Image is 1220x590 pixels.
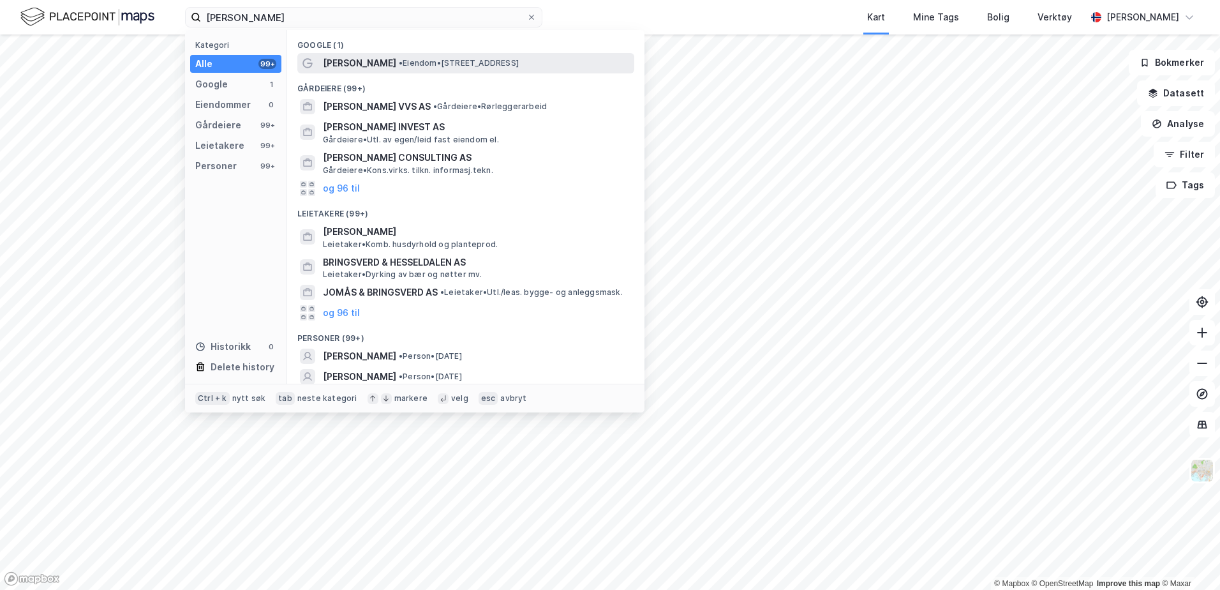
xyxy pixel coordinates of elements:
div: [PERSON_NAME] [1106,10,1179,25]
div: Google (1) [287,30,644,53]
div: tab [276,392,295,405]
img: Z [1190,458,1214,483]
span: JOMÅS & BRINGSVERD AS [323,285,438,300]
button: Analyse [1141,111,1215,137]
div: esc [479,392,498,405]
div: 99+ [258,140,276,151]
span: • [440,287,444,297]
div: Alle [195,56,212,72]
div: 0 [266,100,276,110]
div: Eiendommer [195,97,251,112]
div: Leietakere [195,138,244,153]
div: Personer (99+) [287,323,644,346]
iframe: Chat Widget [1156,529,1220,590]
span: [PERSON_NAME] [323,224,629,239]
span: Person • [DATE] [399,351,462,361]
div: Gårdeiere (99+) [287,73,644,96]
span: [PERSON_NAME] [323,369,396,384]
button: og 96 til [323,181,360,196]
div: nytt søk [232,393,266,404]
div: velg [451,393,468,404]
div: Gårdeiere [195,117,241,133]
span: [PERSON_NAME] VVS AS [323,99,431,114]
div: Ctrl + k [195,392,230,405]
div: 1 [266,79,276,89]
span: [PERSON_NAME] [323,56,396,71]
span: Gårdeiere • Utl. av egen/leid fast eiendom el. [323,135,499,145]
div: Verktøy [1038,10,1072,25]
span: [PERSON_NAME] CONSULTING AS [323,150,629,165]
div: Bolig [987,10,1009,25]
span: • [399,351,403,361]
div: Kart [867,10,885,25]
img: logo.f888ab2527a4732fd821a326f86c7f29.svg [20,6,154,28]
span: [PERSON_NAME] [323,349,396,364]
button: Filter [1154,142,1215,167]
div: Personer [195,158,237,174]
div: 99+ [258,59,276,69]
div: 0 [266,342,276,352]
div: Leietakere (99+) [287,199,644,222]
button: Bokmerker [1129,50,1215,75]
span: • [399,58,403,68]
a: OpenStreetMap [1032,579,1094,588]
span: Leietaker • Komb. husdyrhold og planteprod. [323,239,498,250]
span: BRINGSVERD & HESSELDALEN AS [323,255,629,270]
a: Mapbox [994,579,1029,588]
div: 99+ [258,161,276,171]
a: Mapbox homepage [4,571,60,586]
span: Gårdeiere • Kons.virks. tilkn. informasj.tekn. [323,165,493,176]
div: neste kategori [297,393,357,404]
span: Person • [DATE] [399,372,462,382]
span: Leietaker • Utl./leas. bygge- og anleggsmask. [440,287,623,298]
span: Eiendom • [STREET_ADDRESS] [399,58,519,68]
input: Søk på adresse, matrikkel, gårdeiere, leietakere eller personer [201,8,526,27]
span: Leietaker • Dyrking av bær og nøtter mv. [323,269,482,280]
div: markere [394,393,428,404]
span: • [433,102,437,111]
div: Mine Tags [913,10,959,25]
div: Delete history [211,359,274,375]
button: Datasett [1137,80,1215,106]
button: Tags [1156,172,1215,198]
span: • [399,372,403,381]
div: Kategori [195,40,281,50]
div: Historikk [195,339,251,354]
div: 99+ [258,120,276,130]
a: Improve this map [1097,579,1160,588]
div: avbryt [500,393,526,404]
button: og 96 til [323,305,360,321]
span: Gårdeiere • Rørleggerarbeid [433,102,547,112]
div: Google [195,77,228,92]
span: [PERSON_NAME] INVEST AS [323,119,629,135]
